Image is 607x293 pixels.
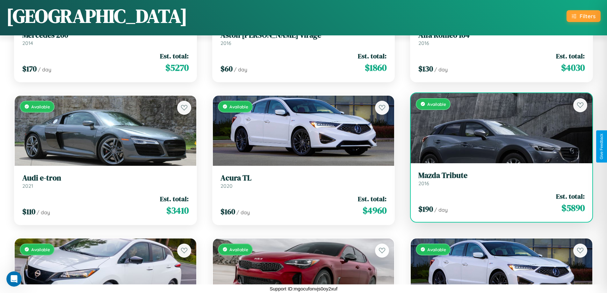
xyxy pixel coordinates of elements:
[418,40,429,46] span: 2016
[418,204,433,214] span: $ 190
[358,51,387,61] span: Est. total:
[236,209,250,216] span: / day
[599,134,604,159] div: Give Feedback
[38,66,51,73] span: / day
[220,173,387,189] a: Acura TL2020
[418,31,585,40] h3: Alfa Romeo 164
[567,10,601,22] button: Filters
[22,173,189,183] h3: Audi e-tron
[220,173,387,183] h3: Acura TL
[427,247,446,252] span: Available
[220,31,387,46] a: Aston [PERSON_NAME] Virage2016
[220,206,235,217] span: $ 160
[31,104,50,109] span: Available
[418,63,433,74] span: $ 130
[22,206,35,217] span: $ 110
[270,284,337,293] p: Support ID: mgocufonvjs0oy2xuf
[31,247,50,252] span: Available
[561,61,585,74] span: $ 4030
[166,204,189,217] span: $ 3410
[418,180,429,187] span: 2016
[6,271,22,287] iframe: Intercom live chat
[363,204,387,217] span: $ 4960
[229,247,248,252] span: Available
[234,66,247,73] span: / day
[220,183,233,189] span: 2020
[418,171,585,180] h3: Mazda Tribute
[434,207,448,213] span: / day
[365,61,387,74] span: $ 1860
[160,51,189,61] span: Est. total:
[220,40,231,46] span: 2016
[561,201,585,214] span: $ 5890
[160,194,189,203] span: Est. total:
[358,194,387,203] span: Est. total:
[220,31,387,40] h3: Aston [PERSON_NAME] Virage
[37,209,50,216] span: / day
[22,40,33,46] span: 2014
[22,173,189,189] a: Audi e-tron2021
[22,63,37,74] span: $ 170
[22,31,189,40] h3: Mercedes 260
[418,31,585,46] a: Alfa Romeo 1642016
[580,13,596,19] div: Filters
[165,61,189,74] span: $ 5270
[220,63,233,74] span: $ 60
[556,192,585,201] span: Est. total:
[22,31,189,46] a: Mercedes 2602014
[556,51,585,61] span: Est. total:
[427,101,446,107] span: Available
[418,171,585,187] a: Mazda Tribute2016
[22,183,33,189] span: 2021
[229,104,248,109] span: Available
[434,66,448,73] span: / day
[6,3,187,29] h1: [GEOGRAPHIC_DATA]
